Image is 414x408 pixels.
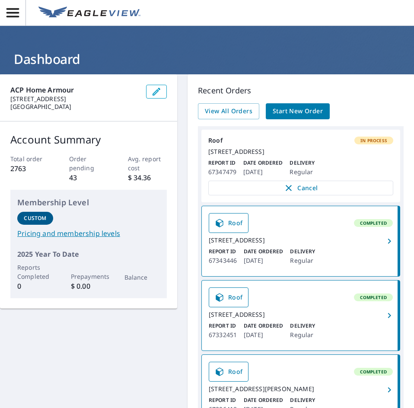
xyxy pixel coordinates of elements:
a: RoofIn Process[STREET_ADDRESS]Report ID67347479Date Ordered[DATE]DeliveryRegularCancel [201,130,400,202]
a: Pricing and membership levels [17,228,160,239]
p: 2763 [10,163,50,174]
p: Date Ordered [244,322,283,330]
p: Regular [290,255,315,266]
a: Roof [209,287,248,307]
div: Roof [208,137,393,144]
p: Account Summary [10,132,167,147]
p: 67343446 [209,255,237,266]
p: $ 34.36 [128,172,167,183]
p: Prepayments [71,272,107,281]
p: Date Ordered [243,159,283,167]
span: In Process [355,137,392,143]
p: Balance [124,273,160,282]
div: [STREET_ADDRESS] [208,148,393,156]
div: [STREET_ADDRESS] [209,311,393,319]
p: 2025 Year To Date [17,249,160,259]
a: RoofCompleted[STREET_ADDRESS]Report ID67343446Date Ordered[DATE]DeliveryRegular [202,206,400,276]
span: Roof [214,218,243,228]
a: RoofCompleted[STREET_ADDRESS]Report ID67332451Date Ordered[DATE]DeliveryRegular [202,280,400,351]
p: Avg. report cost [128,154,167,172]
div: [STREET_ADDRESS] [209,236,393,244]
p: Delivery [290,322,315,330]
p: Report ID [208,159,236,167]
a: Roof [209,362,248,382]
p: Report ID [209,322,237,330]
p: $ 0.00 [71,281,107,291]
p: [DATE] [243,167,283,177]
p: Regular [290,167,315,177]
img: EV Logo [38,6,140,19]
p: Report ID [209,248,237,255]
p: 0 [17,281,53,291]
a: Roof [209,213,248,233]
p: [STREET_ADDRESS] [10,95,139,103]
p: Reports Completed [17,263,53,281]
p: Custom [24,214,46,222]
p: Date Ordered [244,248,283,255]
p: 43 [69,172,108,183]
p: Order pending [69,154,108,172]
span: Start New Order [273,106,323,117]
a: Start New Order [266,103,330,119]
p: Report ID [209,396,237,404]
p: Recent Orders [198,85,404,96]
span: Completed [355,369,392,375]
h1: Dashboard [10,50,404,68]
p: [DATE] [244,330,283,340]
span: View All Orders [205,106,252,117]
p: Delivery [290,159,315,167]
p: Delivery [290,248,315,255]
div: [STREET_ADDRESS][PERSON_NAME] [209,385,393,393]
button: Cancel [208,181,393,195]
p: Membership Level [17,197,160,208]
span: Completed [355,294,392,300]
p: Regular [290,330,315,340]
span: Roof [214,367,243,377]
span: Roof [214,292,243,303]
span: Completed [355,220,392,226]
p: [DATE] [244,255,283,266]
p: [GEOGRAPHIC_DATA] [10,103,139,111]
p: Date Ordered [244,396,283,404]
p: Total order [10,154,50,163]
a: View All Orders [198,103,259,119]
span: Cancel [217,183,384,193]
p: ACP Home Armour [10,85,139,95]
p: Delivery [290,396,315,404]
p: 67347479 [208,167,236,177]
p: 67332451 [209,330,237,340]
a: EV Logo [33,1,146,25]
